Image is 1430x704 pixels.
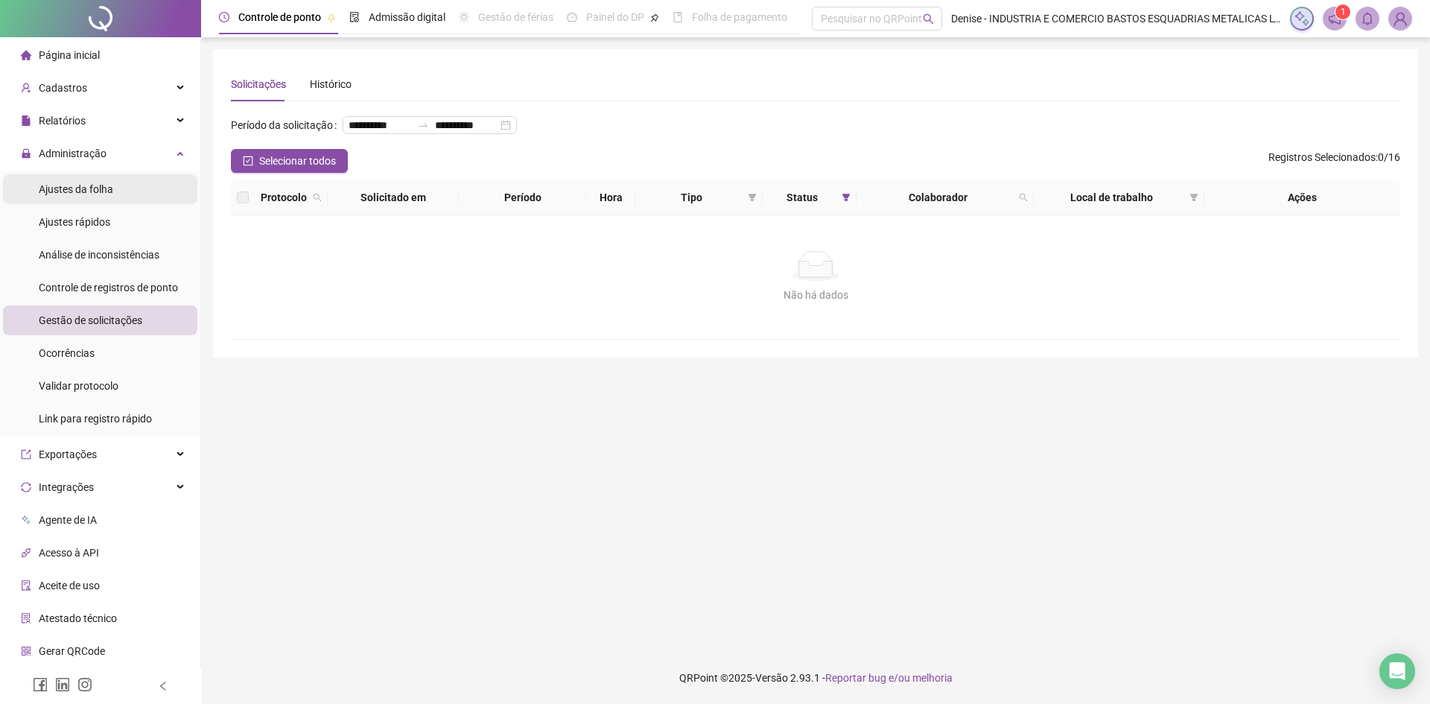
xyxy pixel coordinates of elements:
[39,547,99,559] span: Acesso à API
[39,314,142,326] span: Gestão de solicitações
[21,83,31,93] span: user-add
[39,49,100,61] span: Página inicial
[55,677,70,692] span: linkedin
[417,119,429,131] span: swap-right
[39,216,110,228] span: Ajustes rápidos
[243,156,253,166] span: check-square
[238,11,321,23] span: Controle de ponto
[21,548,31,558] span: api
[39,612,117,624] span: Atestado técnico
[862,189,1013,206] span: Colaborador
[39,481,94,493] span: Integrações
[1389,7,1411,30] img: 89697
[459,12,469,22] span: sun
[567,12,577,22] span: dashboard
[231,76,286,92] div: Solicitações
[231,113,343,137] label: Período da solicitação
[39,249,159,261] span: Análise de inconsistências
[39,514,97,526] span: Agente de IA
[1019,193,1028,202] span: search
[21,148,31,159] span: lock
[1189,193,1198,202] span: filter
[310,186,325,209] span: search
[21,482,31,492] span: sync
[1186,186,1201,209] span: filter
[769,189,836,206] span: Status
[417,119,429,131] span: to
[21,449,31,460] span: export
[201,652,1430,704] footer: QRPoint © 2025 - 2.93.1 -
[369,11,445,23] span: Admissão digital
[1379,653,1415,689] div: Open Intercom Messenger
[951,10,1281,27] span: Denise - INDUSTRIA E COMERCIO BASTOS ESQUADRIAS METALICAS LTDA
[249,287,1382,303] div: Não há dados
[1016,186,1031,209] span: search
[1040,189,1183,206] span: Local de trabalho
[39,183,113,195] span: Ajustes da folha
[755,672,788,684] span: Versão
[839,186,854,209] span: filter
[259,153,336,169] span: Selecionar todos
[825,672,953,684] span: Reportar bug e/ou melhoria
[39,413,152,425] span: Link para registro rápido
[349,12,360,22] span: file-done
[748,193,757,202] span: filter
[310,76,352,92] div: Histórico
[692,11,787,23] span: Folha de pagamento
[39,282,178,294] span: Controle de registros de ponto
[261,189,307,206] span: Protocolo
[586,180,635,215] th: Hora
[1335,4,1350,19] sup: 1
[641,189,741,206] span: Tipo
[39,148,107,159] span: Administração
[1268,151,1376,163] span: Registros Selecionados
[77,677,92,692] span: instagram
[39,448,97,460] span: Exportações
[1341,7,1346,17] span: 1
[21,50,31,60] span: home
[158,681,168,691] span: left
[328,180,459,215] th: Solicitado em
[33,677,48,692] span: facebook
[586,11,644,23] span: Painel do DP
[1328,12,1341,25] span: notification
[219,12,229,22] span: clock-circle
[39,645,105,657] span: Gerar QRCode
[39,380,118,392] span: Validar protocolo
[39,82,87,94] span: Cadastros
[745,186,760,209] span: filter
[39,580,100,592] span: Aceite de uso
[21,646,31,656] span: qrcode
[39,347,95,359] span: Ocorrências
[1361,12,1374,25] span: bell
[1268,149,1400,173] span: : 0 / 16
[327,13,336,22] span: pushpin
[39,115,86,127] span: Relatórios
[673,12,683,22] span: book
[231,149,348,173] button: Selecionar todos
[650,13,659,22] span: pushpin
[313,193,322,202] span: search
[923,13,934,25] span: search
[21,613,31,624] span: solution
[1294,10,1310,27] img: sparkle-icon.fc2bf0ac1784a2077858766a79e2daf3.svg
[842,193,851,202] span: filter
[21,115,31,126] span: file
[459,180,586,215] th: Período
[1210,189,1394,206] div: Ações
[21,580,31,591] span: audit
[478,11,553,23] span: Gestão de férias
